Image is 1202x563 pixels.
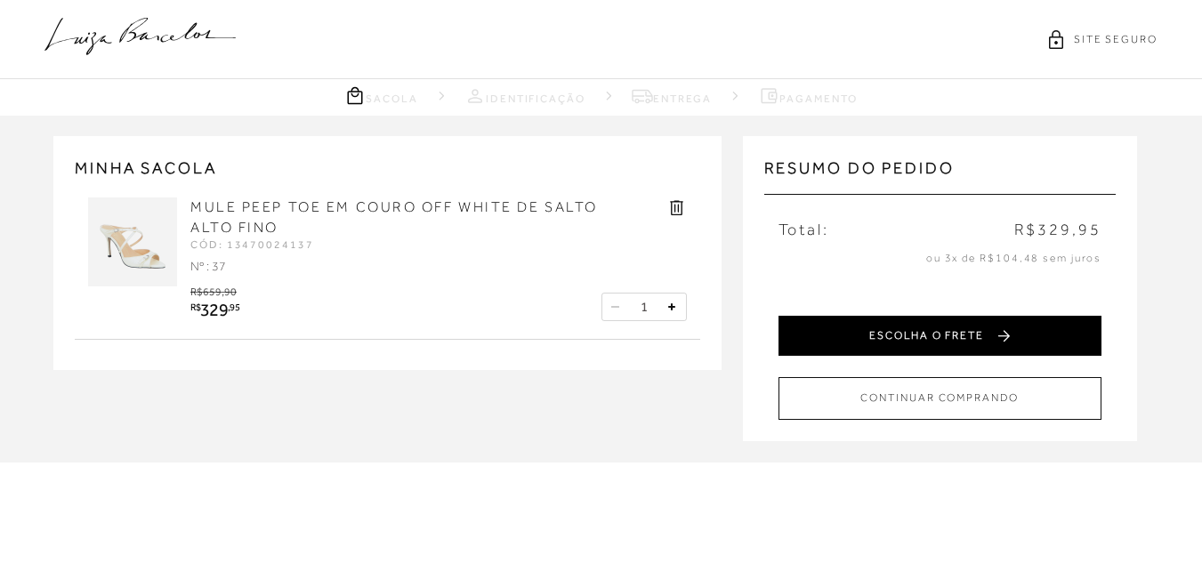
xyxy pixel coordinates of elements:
[1014,219,1101,241] span: R$329,95
[778,251,1101,266] p: ou 3x de R$104,48 sem juros
[464,84,585,107] a: Identificação
[88,197,177,286] img: MULE PEEP TOE EM COURO OFF WHITE DE SALTO ALTO FINO
[190,286,237,298] span: R$659,90
[75,157,700,180] h2: MINHA SACOLA
[778,377,1101,419] button: CONTINUAR COMPRANDO
[190,238,314,251] span: CÓD: 13470024137
[778,219,829,241] span: Total:
[344,84,418,107] a: Sacola
[190,199,598,235] a: MULE PEEP TOE EM COURO OFF WHITE DE SALTO ALTO FINO
[190,259,226,273] span: Nº : 37
[758,84,857,107] a: Pagamento
[641,299,648,315] span: 1
[778,316,1101,356] button: ESCOLHA O FRETE
[632,84,712,107] a: Entrega
[1074,32,1158,47] span: SITE SEGURO
[764,157,1116,195] h3: Resumo do pedido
